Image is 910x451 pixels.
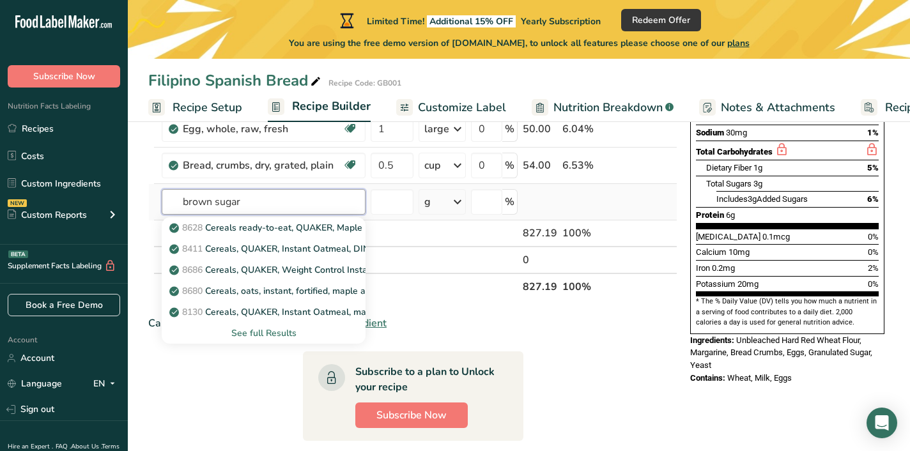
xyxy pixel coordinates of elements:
[8,294,120,316] a: Book a Free Demo
[148,316,677,331] div: Can't find your ingredient?
[696,128,724,137] span: Sodium
[562,121,617,137] div: 6.04%
[716,194,808,204] span: Includes Added Sugars
[868,232,879,241] span: 0%
[762,232,790,241] span: 0.1mcg
[553,99,663,116] span: Nutrition Breakdown
[632,13,690,27] span: Redeem Offer
[148,93,242,122] a: Recipe Setup
[8,372,62,395] a: Language
[8,65,120,88] button: Subscribe Now
[8,199,27,207] div: NEW
[721,99,835,116] span: Notes & Attachments
[748,194,757,204] span: 3g
[182,243,203,255] span: 8411
[376,408,447,423] span: Subscribe Now
[162,280,366,302] a: 8680Cereals, oats, instant, fortified, maple and brown sugar, dry
[753,179,762,188] span: 3g
[8,250,28,258] div: BETA
[172,221,469,234] p: Cereals ready-to-eat, QUAKER, Maple Brown Sugar LIFE Cereal
[162,238,366,259] a: 8411Cereals, QUAKER, Instant Oatmeal, DINOSAUR EGGS, Brown Sugar, dry
[148,69,323,92] div: Filipino Spanish Bread
[292,98,371,115] span: Recipe Builder
[523,121,557,137] div: 50.00
[328,77,401,89] div: Recipe Code: GB001
[172,284,447,298] p: Cereals, oats, instant, fortified, maple and brown sugar, dry
[523,252,557,268] div: 0
[182,222,203,234] span: 8628
[8,442,53,451] a: Hire an Expert .
[696,232,760,241] span: [MEDICAL_DATA]
[621,9,701,31] button: Redeem Offer
[173,99,242,116] span: Recipe Setup
[183,158,343,173] div: Bread, crumbs, dry, grated, plain
[521,15,601,27] span: Yearly Subscription
[696,296,879,328] section: * The % Daily Value (DV) tells you how much a nutrient in a serving of food contributes to a dail...
[183,121,343,137] div: Egg, whole, raw, fresh
[424,194,431,210] div: g
[33,70,95,83] span: Subscribe Now
[696,210,724,220] span: Protein
[289,36,750,50] span: You are using the free demo version of [DOMAIN_NAME], to unlock all features please choose one of...
[427,15,516,27] span: Additional 15% OFF
[172,242,503,256] p: Cereals, QUAKER, Instant Oatmeal, DINOSAUR EGGS, Brown Sugar, dry
[355,402,468,428] button: Subscribe Now
[867,163,879,172] span: 5%
[867,128,879,137] span: 1%
[523,225,557,241] div: 827.19
[162,217,366,238] a: 8628Cereals ready-to-eat, QUAKER, Maple Brown Sugar LIFE Cereal
[396,93,506,122] a: Customize Label
[520,273,560,300] th: 827.19
[690,335,872,370] span: Unbleached Hard Red Wheat Flour, Margarine, Bread Crumbs, Eggs, Granulated Sugar, Yeast
[737,279,759,289] span: 20mg
[699,93,835,122] a: Notes & Attachments
[562,225,617,241] div: 100%
[868,263,879,273] span: 2%
[867,408,897,438] div: Open Intercom Messenger
[729,247,750,257] span: 10mg
[162,259,366,280] a: 8686Cereals, QUAKER, Weight Control Instant Oatmeal, maple and brown sugar
[562,158,617,173] div: 6.53%
[726,210,735,220] span: 6g
[162,189,366,215] input: Add Ingredient
[690,373,725,383] span: Contains:
[712,263,735,273] span: 0.2mg
[162,302,366,323] a: 8130Cereals, QUAKER, Instant Oatmeal, maple and brown sugar, dry
[868,279,879,289] span: 0%
[182,306,203,318] span: 8130
[727,373,792,383] span: Wheat, Milk, Eggs
[753,163,762,172] span: 1g
[868,247,879,257] span: 0%
[268,92,371,123] a: Recipe Builder
[172,263,516,277] p: Cereals, QUAKER, Weight Control Instant Oatmeal, maple and brown sugar
[355,364,498,395] div: Subscribe to a plan to Unlock your recipe
[337,13,601,28] div: Limited Time!
[182,285,203,297] span: 8680
[162,323,366,344] div: See full Results
[93,376,120,392] div: EN
[726,128,747,137] span: 30mg
[560,273,619,300] th: 100%
[696,147,773,157] span: Total Carbohydrates
[696,247,727,257] span: Calcium
[706,179,752,188] span: Total Sugars
[690,335,734,345] span: Ingredients:
[424,121,449,137] div: large
[706,163,752,172] span: Dietary Fiber
[172,326,355,340] div: See full Results
[172,305,468,319] p: Cereals, QUAKER, Instant Oatmeal, maple and brown sugar, dry
[182,264,203,276] span: 8686
[532,93,674,122] a: Nutrition Breakdown
[523,158,557,173] div: 54.00
[696,279,736,289] span: Potassium
[71,442,102,451] a: About Us .
[418,99,506,116] span: Customize Label
[159,273,520,300] th: Net Totals
[867,194,879,204] span: 6%
[8,208,87,222] div: Custom Reports
[424,158,440,173] div: cup
[696,263,710,273] span: Iron
[727,37,750,49] span: plans
[56,442,71,451] a: FAQ .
